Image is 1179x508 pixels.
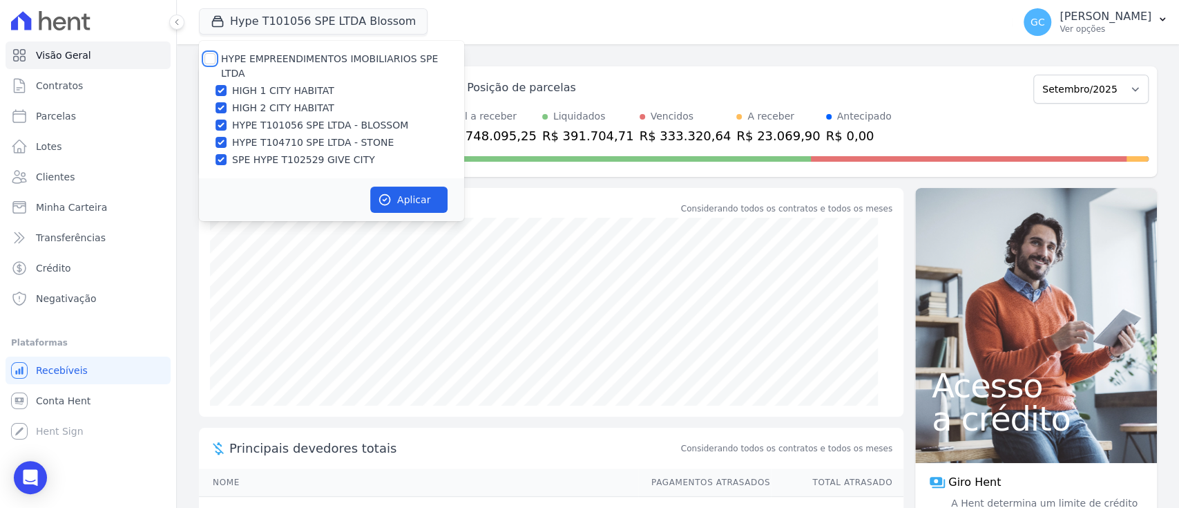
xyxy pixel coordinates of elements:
label: HYPE EMPREENDIMENTOS IMOBILIARIOS SPE LTDA [221,53,438,79]
span: Crédito [36,261,71,275]
span: Principais devedores totais [229,439,678,458]
span: Transferências [36,231,106,245]
label: HYPE T101056 SPE LTDA - BLOSSOM [232,118,408,133]
span: Parcelas [36,109,76,123]
a: Visão Geral [6,41,171,69]
div: R$ 391.704,71 [542,126,634,145]
label: SPE HYPE T102529 GIVE CITY [232,153,375,167]
div: Plataformas [11,335,165,351]
div: R$ 748.095,25 [445,126,537,145]
div: Liquidados [553,109,606,124]
div: R$ 0,00 [826,126,892,145]
a: Parcelas [6,102,171,130]
button: Hype T101056 SPE LTDA Blossom [199,8,428,35]
th: Total Atrasado [771,469,903,497]
span: Acesso [932,369,1140,402]
span: Conta Hent [36,394,90,408]
a: Minha Carteira [6,194,171,221]
span: a crédito [932,402,1140,435]
span: GC [1031,17,1045,27]
a: Clientes [6,163,171,191]
div: R$ 23.069,90 [736,126,820,145]
span: Considerando todos os contratos e todos os meses [681,442,892,455]
label: HIGH 2 CITY HABITAT [232,101,334,115]
a: Conta Hent [6,387,171,415]
label: HYPE T104710 SPE LTDA - STONE [232,135,394,150]
a: Recebíveis [6,357,171,384]
p: Ver opções [1060,23,1151,35]
span: Recebíveis [36,364,88,377]
a: Negativação [6,285,171,312]
a: Contratos [6,72,171,100]
div: R$ 333.320,64 [640,126,731,145]
div: Considerando todos os contratos e todos os meses [681,203,892,215]
span: Visão Geral [36,48,91,62]
th: Nome [199,469,638,497]
th: Pagamentos Atrasados [638,469,771,497]
a: Transferências [6,224,171,252]
button: Aplicar [370,187,448,213]
span: Negativação [36,292,97,305]
p: [PERSON_NAME] [1060,10,1151,23]
div: Open Intercom Messenger [14,461,47,494]
a: Lotes [6,133,171,160]
span: Clientes [36,170,75,184]
div: Posição de parcelas [467,79,576,96]
span: Contratos [36,79,83,93]
div: Antecipado [837,109,892,124]
a: Crédito [6,254,171,282]
div: Vencidos [651,109,693,124]
label: HIGH 1 CITY HABITAT [232,84,334,98]
div: Total a receber [445,109,537,124]
span: Minha Carteira [36,200,107,214]
span: Lotes [36,140,62,153]
button: GC [PERSON_NAME] Ver opções [1013,3,1179,41]
span: Giro Hent [948,474,1001,491]
div: A receber [747,109,794,124]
